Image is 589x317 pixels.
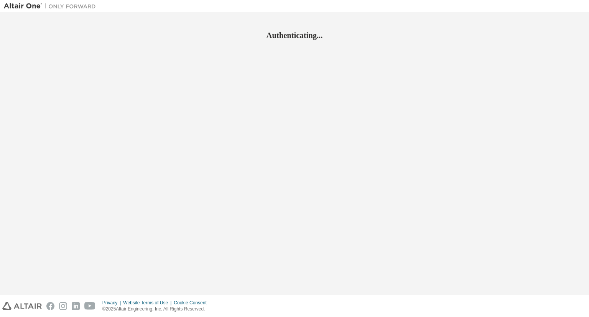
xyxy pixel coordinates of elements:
[4,30,585,40] h2: Authenticating...
[84,302,95,310] img: youtube.svg
[4,2,100,10] img: Altair One
[2,302,42,310] img: altair_logo.svg
[102,306,211,312] p: © 2025 Altair Engineering, Inc. All Rights Reserved.
[59,302,67,310] img: instagram.svg
[123,300,174,306] div: Website Terms of Use
[72,302,80,310] img: linkedin.svg
[174,300,211,306] div: Cookie Consent
[102,300,123,306] div: Privacy
[46,302,54,310] img: facebook.svg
